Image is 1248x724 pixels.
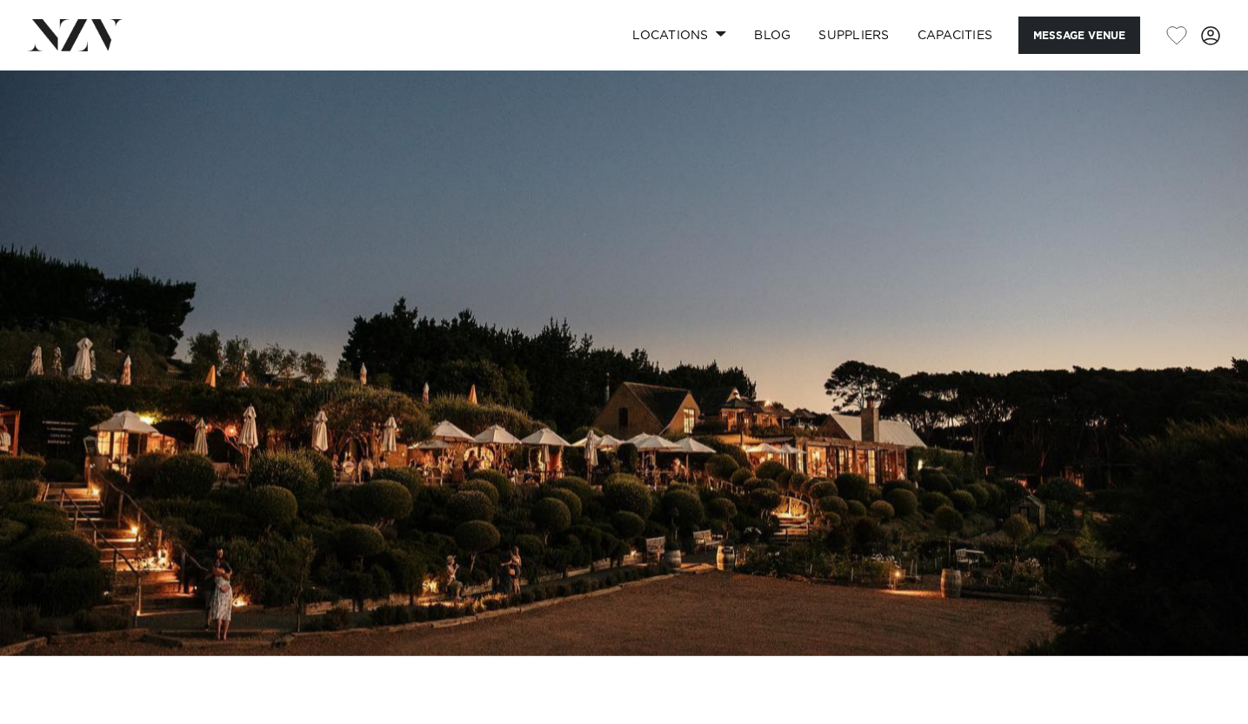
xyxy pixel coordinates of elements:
a: Capacities [904,17,1007,54]
a: Locations [618,17,740,54]
img: nzv-logo.png [28,19,123,50]
a: BLOG [740,17,804,54]
button: Message Venue [1018,17,1140,54]
a: SUPPLIERS [804,17,903,54]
